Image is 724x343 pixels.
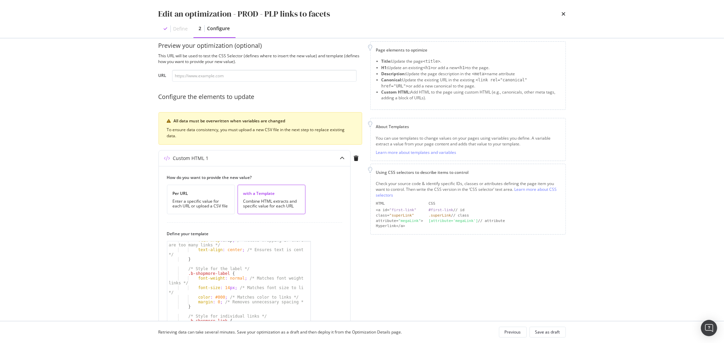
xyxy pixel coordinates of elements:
[167,175,337,180] label: How do you want to provide the new value?
[243,199,300,208] div: Combine HTML extracts and specific value for each URL
[376,218,423,224] div: attribute= >
[382,58,392,64] strong: Title:
[423,65,433,70] span: <h1>
[530,327,566,338] button: Save as draft
[167,127,354,139] div: To ensure data consistency, you must upload a new CSV file in the next step to replace existing d...
[376,47,560,53] div: Page elements to optimize
[382,65,388,70] strong: H1:
[382,65,560,71] li: Update an existing or add a new to the page.
[423,59,441,64] span: <title>
[159,73,167,80] label: URL
[376,149,457,155] a: Learn more about templates and variables
[159,8,330,20] div: Edit an optimization - PROD - PLP links to facets
[376,124,560,129] div: About Templates
[173,199,229,208] div: Enter a specific value for each URL or upload a CSV file
[429,201,560,206] div: CSS
[243,190,300,196] div: with a Template
[173,25,188,32] div: Define
[429,218,560,224] div: // attribute
[389,213,414,218] div: "superLink"
[382,89,560,101] li: Add HTML to the page using custom HTML (e.g., canonicals, other meta tags, adding a block of URLs).
[376,135,560,147] div: You can use templates to change values on your pages using variables you define. A variable extra...
[376,181,560,198] div: Check your source code & identify specific IDs, classes or attributes defining the page item you ...
[173,190,229,196] div: Per URL
[376,223,423,229] div: Hyperlink</a>
[376,186,557,198] a: Learn more about CSS selectors
[376,207,423,213] div: <a id=
[535,329,560,335] div: Save as draft
[207,25,230,32] div: Configure
[159,53,362,64] div: This URL will be used to test the CSS Selector (defines where to insert the new value) and templa...
[701,320,717,336] div: Open Intercom Messenger
[159,93,362,101] div: Configure the elements to update
[174,118,354,124] div: All data must be overwritten when variables are changed
[429,213,560,218] div: // class
[173,155,209,162] div: Custom HTML 1
[159,112,362,145] div: warning banner
[159,329,402,335] div: Retrieving data can take several minutes. Save your optimization as a draft and then deploy it fr...
[199,25,202,32] div: 2
[376,169,560,175] div: Using CSS selectors to describe items to control
[376,213,423,218] div: class=
[382,71,406,77] strong: Description:
[172,70,357,82] input: https://www.example.com
[429,213,451,218] div: .superLink
[382,77,560,89] li: Update the existing URL in the existing or add a new canonical to the page.
[505,329,521,335] div: Previous
[398,219,421,223] div: "megaLink"
[429,207,560,213] div: // id
[376,201,423,206] div: HTML
[382,58,560,64] li: Update the page .
[167,231,337,237] label: Define your template
[382,71,560,77] li: Update the page description in the name attribute
[499,327,527,338] button: Previous
[457,65,467,70] span: <h1>
[382,89,411,95] strong: Custom HTML:
[429,219,478,223] div: [attribute='megaLink']
[389,208,416,212] div: "first-link"
[382,77,403,83] strong: Canonical:
[429,208,453,212] div: #first-link
[382,78,527,88] span: <link rel="canonical" href="URL">
[159,41,362,50] div: Preview your optimization (optional)
[562,8,566,20] div: times
[472,72,487,76] span: <meta>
